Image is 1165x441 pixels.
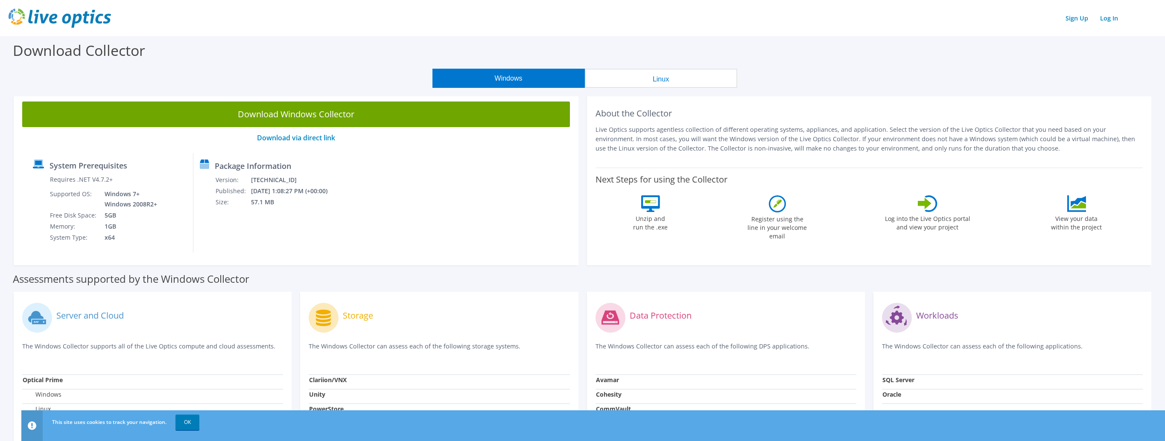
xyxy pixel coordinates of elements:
label: Register using the line in your welcome email [745,212,809,241]
a: OK [175,415,199,430]
td: Size: [215,197,251,208]
label: Log into the Live Optics portal and view your project [885,212,971,232]
h2: About the Collector [596,108,1143,119]
a: Sign Up [1061,12,1092,24]
strong: PowerStore [309,405,344,413]
label: Storage [343,311,373,320]
strong: Optical Prime [23,376,63,384]
strong: Avamar [596,376,619,384]
td: Published: [215,186,251,197]
label: Data Protection [630,311,692,320]
a: Download Windows Collector [22,102,570,127]
label: View your data within the project [1046,212,1107,232]
label: Download Collector [13,41,145,60]
label: Server and Cloud [56,311,124,320]
label: Unzip and run the .exe [631,212,670,232]
label: Linux [23,405,51,413]
p: The Windows Collector can assess each of the following DPS applications. [596,342,856,359]
td: Free Disk Space: [50,210,98,221]
td: 57.1 MB [251,197,339,208]
p: Live Optics supports agentless collection of different operating systems, appliances, and applica... [596,125,1143,153]
a: Download via direct link [257,133,335,142]
label: Windows [23,390,61,399]
p: The Windows Collector can assess each of the following storage systems. [309,342,569,359]
img: live_optics_svg.svg [9,9,111,28]
a: Log In [1096,12,1122,24]
button: Linux [585,69,737,88]
label: Next Steps for using the Collector [596,174,727,185]
strong: Unity [309,390,325,398]
label: System Prerequisites [50,161,127,170]
td: 1GB [98,221,159,232]
p: The Windows Collector can assess each of the following applications. [882,342,1143,359]
td: 5GB [98,210,159,221]
label: Assessments supported by the Windows Collector [13,275,249,283]
strong: SQL Server [882,376,914,384]
td: System Type: [50,232,98,243]
p: The Windows Collector supports all of the Live Optics compute and cloud assessments. [22,342,283,359]
span: This site uses cookies to track your navigation. [52,418,166,426]
label: Requires .NET V4.7.2+ [50,175,113,184]
td: Memory: [50,221,98,232]
strong: CommVault [596,405,631,413]
td: Supported OS: [50,189,98,210]
td: Version: [215,174,251,186]
strong: Cohesity [596,390,622,398]
strong: Clariion/VNX [309,376,347,384]
td: Windows 7+ Windows 2008R2+ [98,189,159,210]
td: [TECHNICAL_ID] [251,174,339,186]
button: Windows [432,69,585,88]
strong: Oracle [882,390,901,398]
label: Package Information [215,162,291,170]
td: [DATE] 1:08:27 PM (+00:00) [251,186,339,197]
td: x64 [98,232,159,243]
label: Workloads [916,311,958,320]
